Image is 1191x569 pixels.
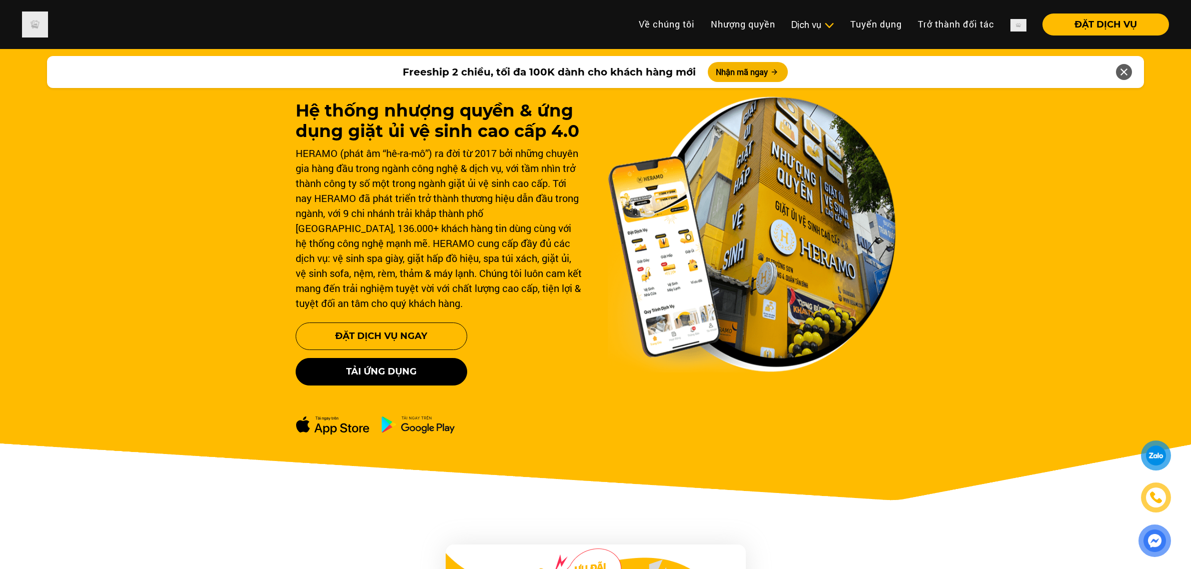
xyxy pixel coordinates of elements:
[608,96,896,372] img: banner
[381,415,455,433] img: ch-dowload
[296,358,467,385] button: Tải ứng dụng
[791,18,834,31] div: Dịch vụ
[824,20,834,30] img: subToggleIcon
[631,13,703,35] a: Về chúng tôi
[1042,13,1169,35] button: ĐẶT DỊCH VỤ
[1141,483,1170,512] a: phone-icon
[1034,20,1169,29] a: ĐẶT DỊCH VỤ
[708,62,788,82] button: Nhận mã ngay
[296,100,584,141] h1: Hệ thống nhượng quyền & ứng dụng giặt ủi vệ sinh cao cấp 4.0
[910,13,1002,35] a: Trở thành đối tác
[296,145,584,310] div: HERAMO (phát âm “hê-ra-mô”) ra đời từ 2017 bởi những chuyên gia hàng đầu trong ngành công nghệ & ...
[842,13,910,35] a: Tuyển dụng
[1148,490,1163,505] img: phone-icon
[296,415,370,435] img: apple-dowload
[296,322,467,350] button: Đặt Dịch Vụ Ngay
[403,64,696,79] span: Freeship 2 chiều, tối đa 100K dành cho khách hàng mới
[703,13,783,35] a: Nhượng quyền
